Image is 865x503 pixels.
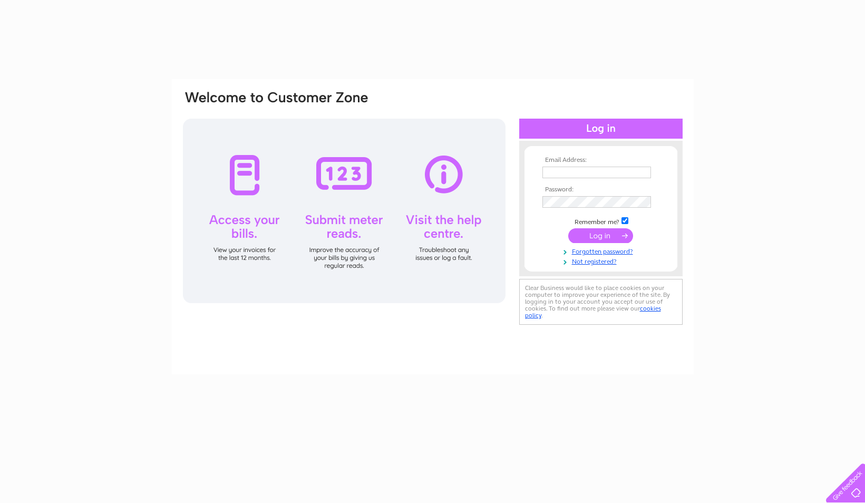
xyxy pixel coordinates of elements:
[568,228,633,243] input: Submit
[540,157,662,164] th: Email Address:
[542,246,662,256] a: Forgotten password?
[542,256,662,266] a: Not registered?
[519,279,683,325] div: Clear Business would like to place cookies on your computer to improve your experience of the sit...
[540,216,662,226] td: Remember me?
[540,186,662,194] th: Password:
[525,305,661,319] a: cookies policy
